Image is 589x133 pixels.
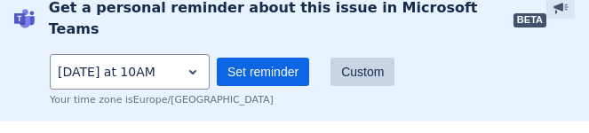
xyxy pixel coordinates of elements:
[513,15,546,25] span: BETA
[330,58,394,86] button: Custom
[50,93,575,107] span: Your time zone is Europe/[GEOGRAPHIC_DATA]
[217,58,309,86] button: Set reminder
[227,58,298,86] span: Set reminder
[182,61,203,82] span: open
[341,58,384,86] span: Custom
